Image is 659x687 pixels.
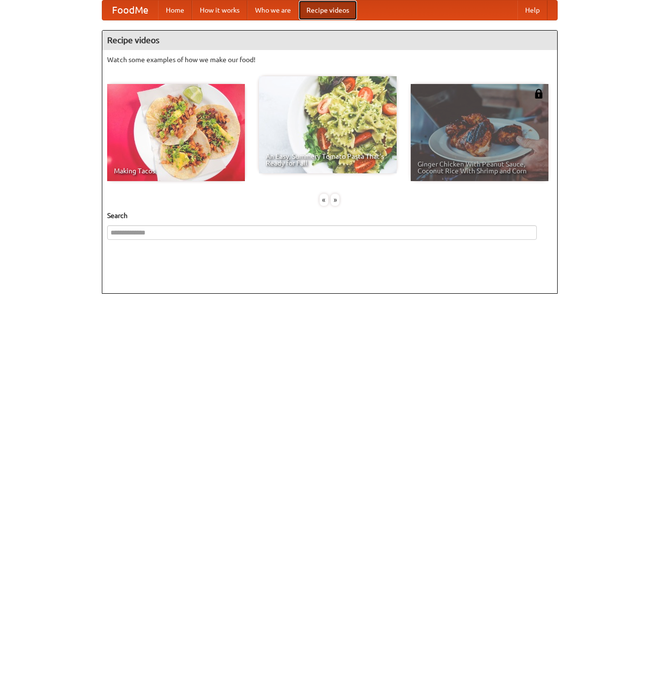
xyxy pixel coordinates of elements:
span: An Easy, Summery Tomato Pasta That's Ready for Fall [266,153,390,167]
a: FoodMe [102,0,158,20]
a: Recipe videos [299,0,357,20]
p: Watch some examples of how we make our food! [107,55,552,65]
a: Home [158,0,192,20]
a: An Easy, Summery Tomato Pasta That's Ready for Fall [259,76,397,173]
div: » [331,194,339,206]
a: Making Tacos [107,84,245,181]
a: How it works [192,0,247,20]
img: 483408.png [534,89,544,99]
div: « [320,194,328,206]
h5: Search [107,211,552,220]
a: Help [517,0,547,20]
h4: Recipe videos [102,31,557,50]
span: Making Tacos [114,168,238,174]
a: Who we are [247,0,299,20]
